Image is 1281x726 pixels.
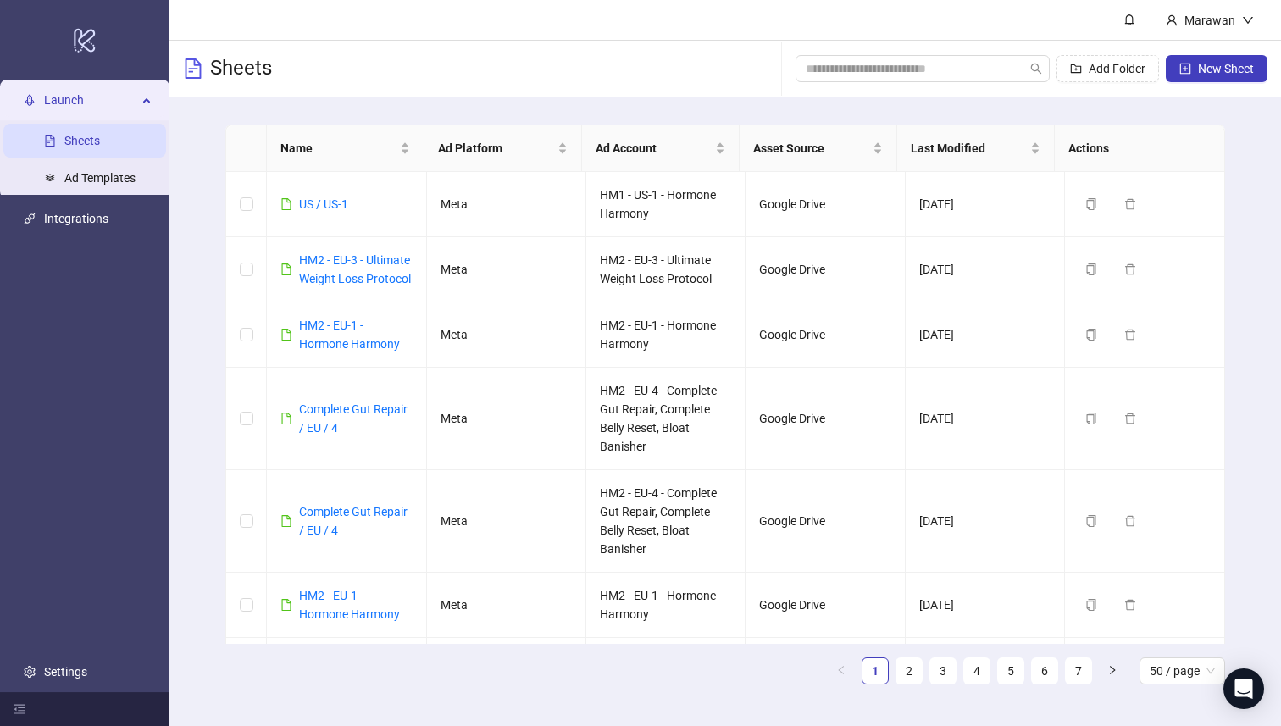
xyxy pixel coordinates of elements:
[299,589,400,621] a: HM2 - EU-1 - Hormone Harmony
[746,368,905,470] td: Google Drive
[1140,657,1225,684] div: Page Size
[1099,657,1126,684] li: Next Page
[44,665,87,679] a: Settings
[14,703,25,715] span: menu-fold
[424,125,582,172] th: Ad Platform
[586,638,746,703] td: HM2 - EU-1 - Hormone Harmony
[1085,515,1097,527] span: copy
[586,368,746,470] td: HM2 - EU-4 - Complete Gut Repair, Complete Belly Reset, Bloat Banisher
[1065,657,1092,684] li: 7
[427,470,586,573] td: Meta
[427,302,586,368] td: Meta
[1124,329,1136,341] span: delete
[586,172,746,237] td: HM1 - US-1 - Hormone Harmony
[1198,62,1254,75] span: New Sheet
[427,573,586,638] td: Meta
[24,95,36,107] span: rocket
[1124,599,1136,611] span: delete
[1089,62,1145,75] span: Add Folder
[586,470,746,573] td: HM2 - EU-4 - Complete Gut Repair, Complete Belly Reset, Bloat Banisher
[183,58,203,79] span: file-text
[299,505,408,537] a: Complete Gut Repair / EU / 4
[299,253,411,285] a: HM2 - EU-3 - Ultimate Weight Loss Protocol
[1085,413,1097,424] span: copy
[280,198,292,210] span: file
[280,515,292,527] span: file
[930,658,956,684] a: 3
[586,573,746,638] td: HM2 - EU-1 - Hormone Harmony
[740,125,897,172] th: Asset Source
[998,658,1023,684] a: 5
[582,125,740,172] th: Ad Account
[1085,263,1097,275] span: copy
[299,319,400,351] a: HM2 - EU-1 - Hormone Harmony
[280,263,292,275] span: file
[746,237,905,302] td: Google Drive
[1124,413,1136,424] span: delete
[1123,14,1135,25] span: bell
[1166,14,1178,26] span: user
[862,657,889,684] li: 1
[828,657,855,684] button: left
[906,470,1065,573] td: [DATE]
[1032,658,1057,684] a: 6
[1223,668,1264,709] div: Open Intercom Messenger
[1031,657,1058,684] li: 6
[438,139,554,158] span: Ad Platform
[836,665,846,675] span: left
[906,368,1065,470] td: [DATE]
[1085,198,1097,210] span: copy
[906,573,1065,638] td: [DATE]
[1124,263,1136,275] span: delete
[64,135,100,148] a: Sheets
[427,638,586,703] td: Meta
[1056,55,1159,82] button: Add Folder
[1085,329,1097,341] span: copy
[280,413,292,424] span: file
[1099,657,1126,684] button: right
[64,172,136,186] a: Ad Templates
[906,237,1065,302] td: [DATE]
[1066,658,1091,684] a: 7
[828,657,855,684] li: Previous Page
[1124,515,1136,527] span: delete
[427,368,586,470] td: Meta
[1179,63,1191,75] span: plus-square
[963,657,990,684] li: 4
[746,302,905,368] td: Google Drive
[862,658,888,684] a: 1
[44,213,108,226] a: Integrations
[1242,14,1254,26] span: down
[1124,198,1136,210] span: delete
[267,125,424,172] th: Name
[746,172,905,237] td: Google Drive
[280,599,292,611] span: file
[1030,63,1042,75] span: search
[906,302,1065,368] td: [DATE]
[596,139,712,158] span: Ad Account
[1070,63,1082,75] span: folder-add
[586,302,746,368] td: HM2 - EU-1 - Hormone Harmony
[586,237,746,302] td: HM2 - EU-3 - Ultimate Weight Loss Protocol
[1178,11,1242,30] div: Marawan
[746,573,905,638] td: Google Drive
[299,402,408,435] a: Complete Gut Repair / EU / 4
[906,638,1065,703] td: [DATE]
[1107,665,1117,675] span: right
[44,84,137,118] span: Launch
[427,237,586,302] td: Meta
[997,657,1024,684] li: 5
[906,172,1065,237] td: [DATE]
[746,638,905,703] td: Google Drive
[1055,125,1212,172] th: Actions
[964,658,990,684] a: 4
[280,139,396,158] span: Name
[280,329,292,341] span: file
[427,172,586,237] td: Meta
[1166,55,1267,82] button: New Sheet
[1085,599,1097,611] span: copy
[746,470,905,573] td: Google Drive
[929,657,957,684] li: 3
[897,125,1055,172] th: Last Modified
[210,55,272,82] h3: Sheets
